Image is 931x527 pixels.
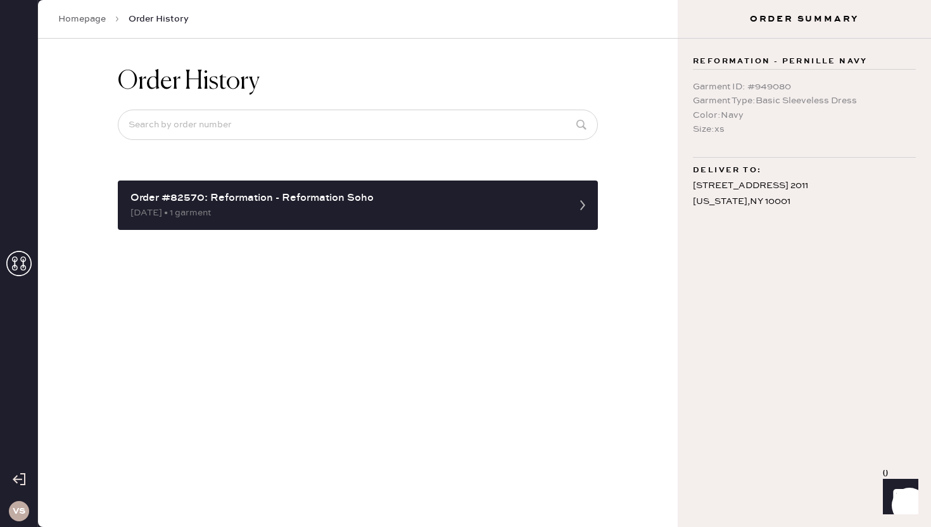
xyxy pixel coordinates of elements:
[693,163,761,178] span: Deliver to:
[118,67,260,97] h1: Order History
[130,206,562,220] div: [DATE] • 1 garment
[693,54,868,69] span: Reformation - Pernille Navy
[693,80,916,94] div: Garment ID : # 949080
[130,191,562,206] div: Order #82570: Reformation - Reformation Soho
[693,178,916,210] div: [STREET_ADDRESS] 2011 [US_STATE] , NY 10001
[129,13,189,25] span: Order History
[13,507,25,516] h3: VS
[871,470,925,524] iframe: Front Chat
[693,108,916,122] div: Color : Navy
[58,13,106,25] a: Homepage
[693,94,916,108] div: Garment Type : Basic Sleeveless Dress
[118,110,598,140] input: Search by order number
[693,122,916,136] div: Size : xs
[678,13,931,25] h3: Order Summary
